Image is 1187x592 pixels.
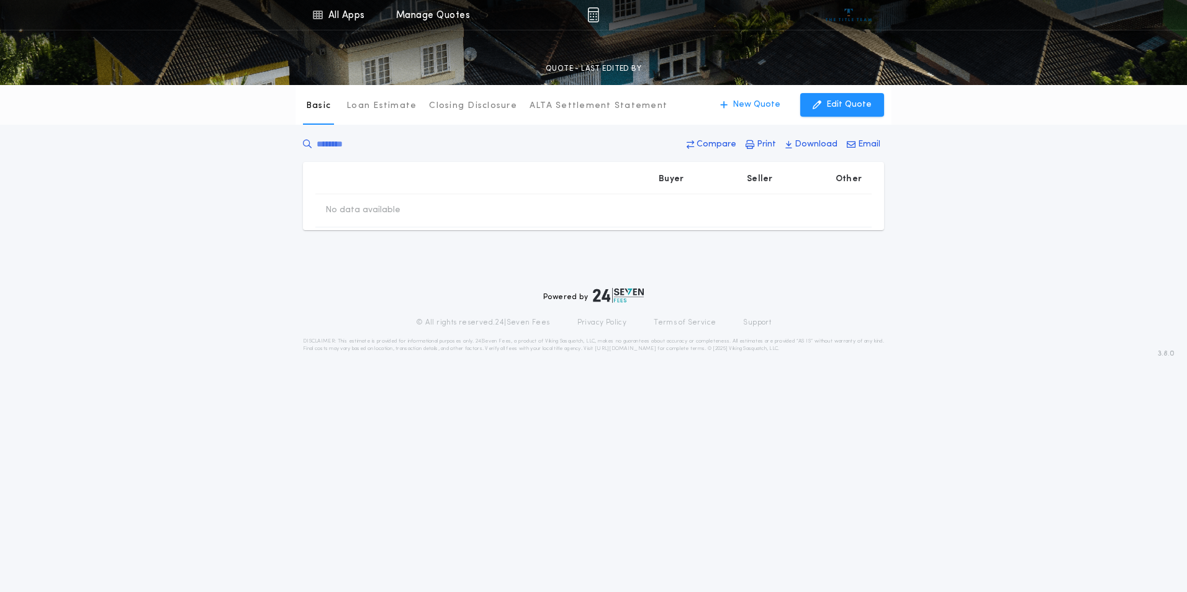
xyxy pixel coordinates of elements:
[836,173,862,186] p: Other
[757,138,776,151] p: Print
[747,173,773,186] p: Seller
[543,288,644,303] div: Powered by
[795,138,837,151] p: Download
[826,9,872,21] img: vs-icon
[1158,348,1175,359] span: 3.8.0
[742,133,780,156] button: Print
[530,100,667,112] p: ALTA Settlement Statement
[429,100,517,112] p: Closing Disclosure
[595,346,656,351] a: [URL][DOMAIN_NAME]
[416,318,550,328] p: © All rights reserved. 24|Seven Fees
[826,99,872,111] p: Edit Quote
[306,100,331,112] p: Basic
[303,338,884,352] p: DISCLAIMER: This estimate is provided for informational purposes only. 24|Seven Fees, a product o...
[858,138,880,151] p: Email
[800,93,884,117] button: Edit Quote
[654,318,716,328] a: Terms of Service
[659,173,684,186] p: Buyer
[743,318,771,328] a: Support
[593,288,644,303] img: logo
[697,138,736,151] p: Compare
[843,133,884,156] button: Email
[782,133,841,156] button: Download
[546,63,641,75] p: QUOTE - LAST EDITED BY
[346,100,417,112] p: Loan Estimate
[733,99,780,111] p: New Quote
[683,133,740,156] button: Compare
[708,93,793,117] button: New Quote
[315,194,410,226] td: No data available
[587,7,599,22] img: img
[577,318,627,328] a: Privacy Policy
